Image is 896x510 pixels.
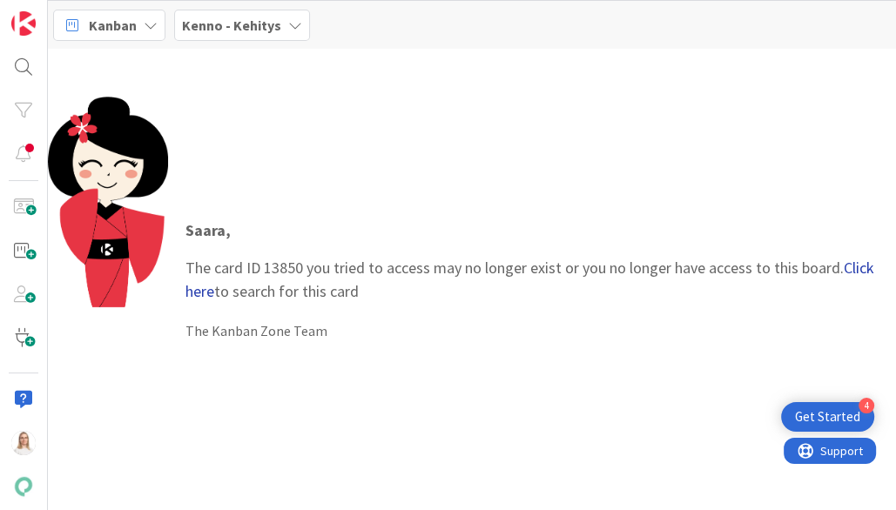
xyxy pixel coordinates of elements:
div: 4 [859,398,874,413]
p: The card ID 13850 you tried to access may no longer exist or you no longer have access to this bo... [185,218,879,303]
strong: Saara , [185,220,231,240]
img: SL [11,431,36,455]
div: The Kanban Zone Team [185,320,879,341]
img: Visit kanbanzone.com [11,11,36,36]
span: Support [37,3,79,23]
b: Kenno - Kehitys [182,17,281,34]
span: Kanban [89,15,137,36]
img: avatar [11,474,36,499]
div: Get Started [795,408,860,426]
a: Click here [185,258,874,301]
div: Open Get Started checklist, remaining modules: 4 [781,402,874,432]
